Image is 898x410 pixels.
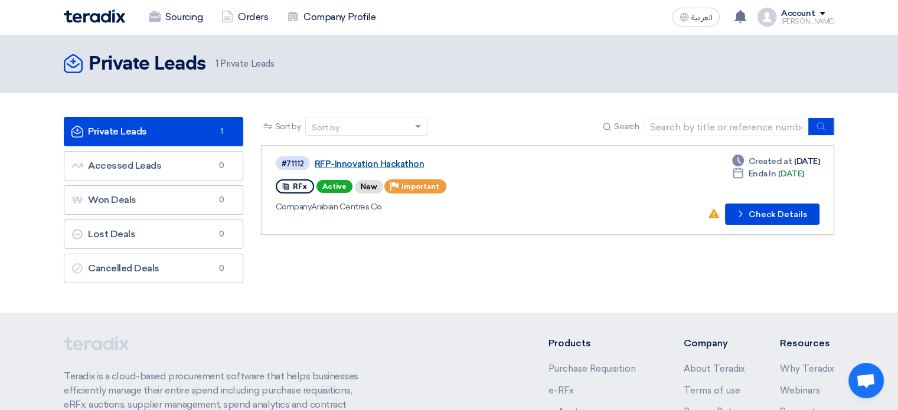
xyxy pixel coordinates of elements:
div: [DATE] [732,155,819,168]
input: Search by title or reference number [644,118,809,136]
a: Won Deals0 [64,185,243,215]
div: [PERSON_NAME] [781,18,834,25]
span: 0 [214,228,228,240]
a: Company Profile [277,4,385,30]
img: profile_test.png [757,8,776,27]
a: Why Teradix [780,363,834,374]
div: Account [781,9,815,19]
li: Products [548,336,648,350]
span: 0 [214,263,228,274]
a: Purchase Requisition [548,363,636,374]
a: Sourcing [139,4,212,30]
span: 0 [214,194,228,206]
span: Important [401,182,439,191]
a: e-RFx [548,385,574,396]
span: Company [276,202,312,212]
a: Terms of use [683,385,740,396]
div: [DATE] [732,168,804,180]
span: Created at [749,155,792,168]
li: Company [683,336,744,350]
a: Accessed Leads0 [64,151,243,181]
a: About Teradix [683,363,744,374]
a: Orders [212,4,277,30]
span: 0 [214,160,228,172]
div: Arabian Centres Co. [276,201,612,213]
a: Cancelled Deals0 [64,254,243,283]
li: Resources [780,336,834,350]
h2: Private Leads [89,53,206,76]
a: Lost Deals0 [64,219,243,249]
span: 1 [214,126,228,137]
span: العربية [691,14,713,22]
button: العربية [672,8,720,27]
a: Open chat [848,363,884,398]
div: Sort by [312,122,339,134]
a: RFP-Innovation Hackathon [315,159,610,169]
button: Check Details [725,204,819,225]
a: Private Leads1 [64,117,243,146]
span: Search [614,120,639,133]
div: #71112 [282,160,304,168]
span: 1 [215,58,218,69]
span: Ends In [749,168,776,180]
div: New [355,180,383,193]
span: Active [316,180,352,193]
span: RFx [293,182,307,191]
span: Private Leads [215,57,274,71]
img: Teradix logo [64,9,125,23]
a: Webinars [780,385,820,396]
span: Sort by [275,120,301,133]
